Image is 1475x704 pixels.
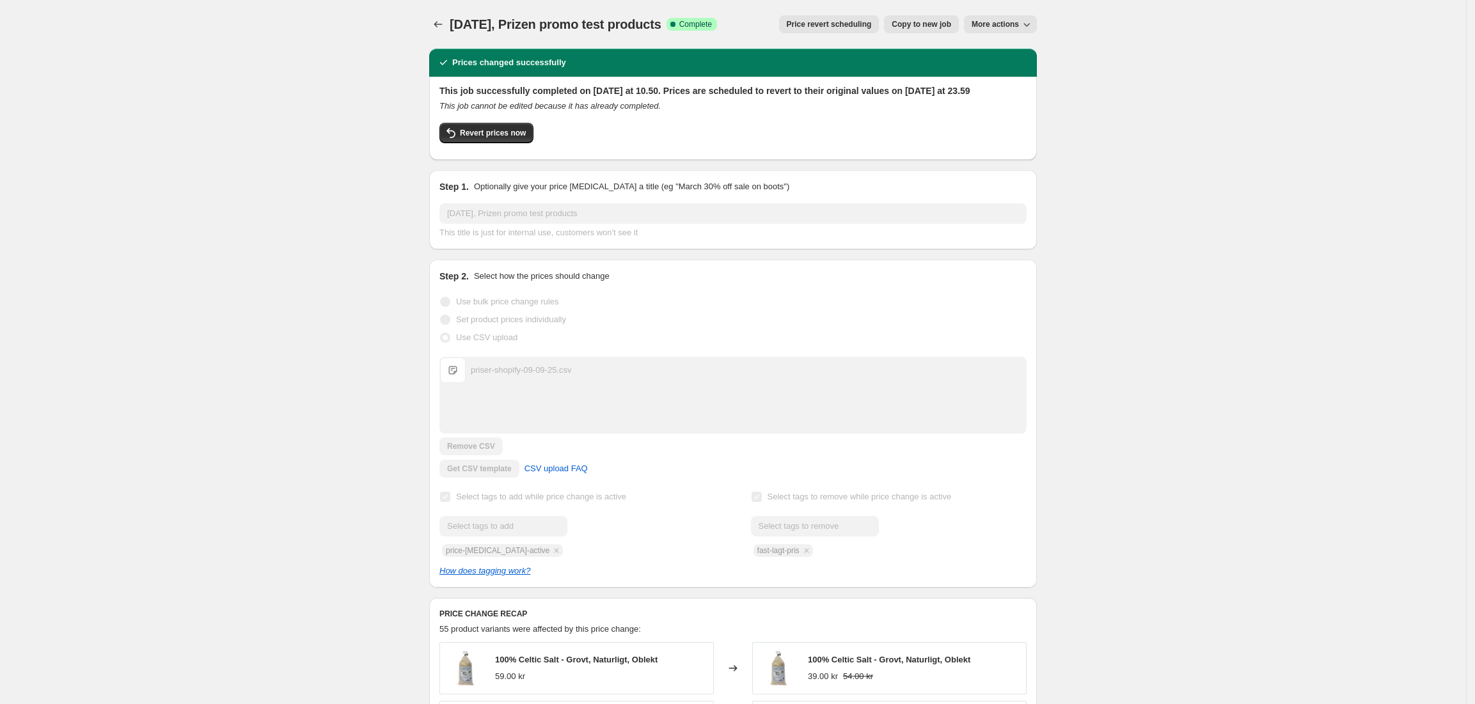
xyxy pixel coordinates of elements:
[446,649,485,687] img: bd62137a-e86b-4c61-8164-afd7d64da695_80x.jpg
[439,180,469,193] h2: Step 1.
[439,84,1027,97] h2: This job successfully completed on [DATE] at 10.50. Prices are scheduled to revert to their origi...
[679,19,712,29] span: Complete
[439,566,530,575] a: How does tagging work?
[450,17,661,31] span: [DATE], Prizen promo test products
[972,19,1019,29] span: More actions
[439,203,1027,224] input: 30% off holiday sale
[759,649,798,687] img: bd62137a-e86b-4c61-8164-afd7d64da695_80x.jpg
[456,297,558,306] span: Use bulk price change rules
[884,15,959,33] button: Copy to new job
[439,270,469,283] h2: Step 2.
[439,123,533,143] button: Revert prices now
[495,655,658,664] span: 100% Celtic Salt - Grovt, Naturligt, Oblekt
[474,180,789,193] p: Optionally give your price [MEDICAL_DATA] a title (eg "March 30% off sale on boots")
[439,624,641,634] span: 55 product variants were affected by this price change:
[751,516,879,536] input: Select tags to remove
[456,492,626,501] span: Select tags to add while price change is active
[460,128,526,138] span: Revert prices now
[439,516,567,536] input: Select tags to add
[439,101,661,111] i: This job cannot be edited because it has already completed.
[471,364,572,377] div: priser-shopify-09-09-25.csv
[495,670,525,683] div: 59.00 kr
[456,315,566,324] span: Set product prices individually
[808,670,838,683] div: 39.00 kr
[525,462,588,475] span: CSV upload FAQ
[474,270,610,283] p: Select how the prices should change
[787,19,872,29] span: Price revert scheduling
[779,15,879,33] button: Price revert scheduling
[843,670,873,683] strike: 54.00 kr
[768,492,952,501] span: Select tags to remove while price change is active
[439,609,1027,619] h6: PRICE CHANGE RECAP
[517,458,596,479] a: CSV upload FAQ
[452,56,566,69] h2: Prices changed successfully
[964,15,1037,33] button: More actions
[429,15,447,33] button: Price change jobs
[439,228,638,237] span: This title is just for internal use, customers won't see it
[892,19,951,29] span: Copy to new job
[456,332,517,342] span: Use CSV upload
[808,655,970,664] span: 100% Celtic Salt - Grovt, Naturligt, Oblekt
